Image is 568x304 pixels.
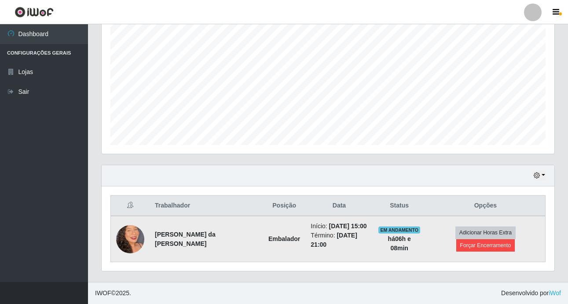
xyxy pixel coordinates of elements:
strong: Embalador [268,235,300,242]
th: Data [305,196,373,216]
th: Opções [426,196,546,216]
span: Desenvolvido por [501,289,561,298]
th: Posição [263,196,305,216]
span: IWOF [95,289,111,297]
strong: [PERSON_NAME] da [PERSON_NAME] [155,231,216,247]
button: Adicionar Horas Extra [455,226,516,239]
span: © 2025 . [95,289,131,298]
span: EM ANDAMENTO [378,226,420,234]
th: Trabalhador [150,196,263,216]
li: Início: [311,222,367,231]
strong: há 06 h e 08 min [388,235,411,252]
time: [DATE] 15:00 [329,222,367,230]
li: Término: [311,231,367,249]
th: Status [373,196,426,216]
a: iWof [549,289,561,297]
img: 1702821101734.jpeg [116,214,144,264]
img: CoreUI Logo [15,7,54,18]
button: Forçar Encerramento [456,239,515,252]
